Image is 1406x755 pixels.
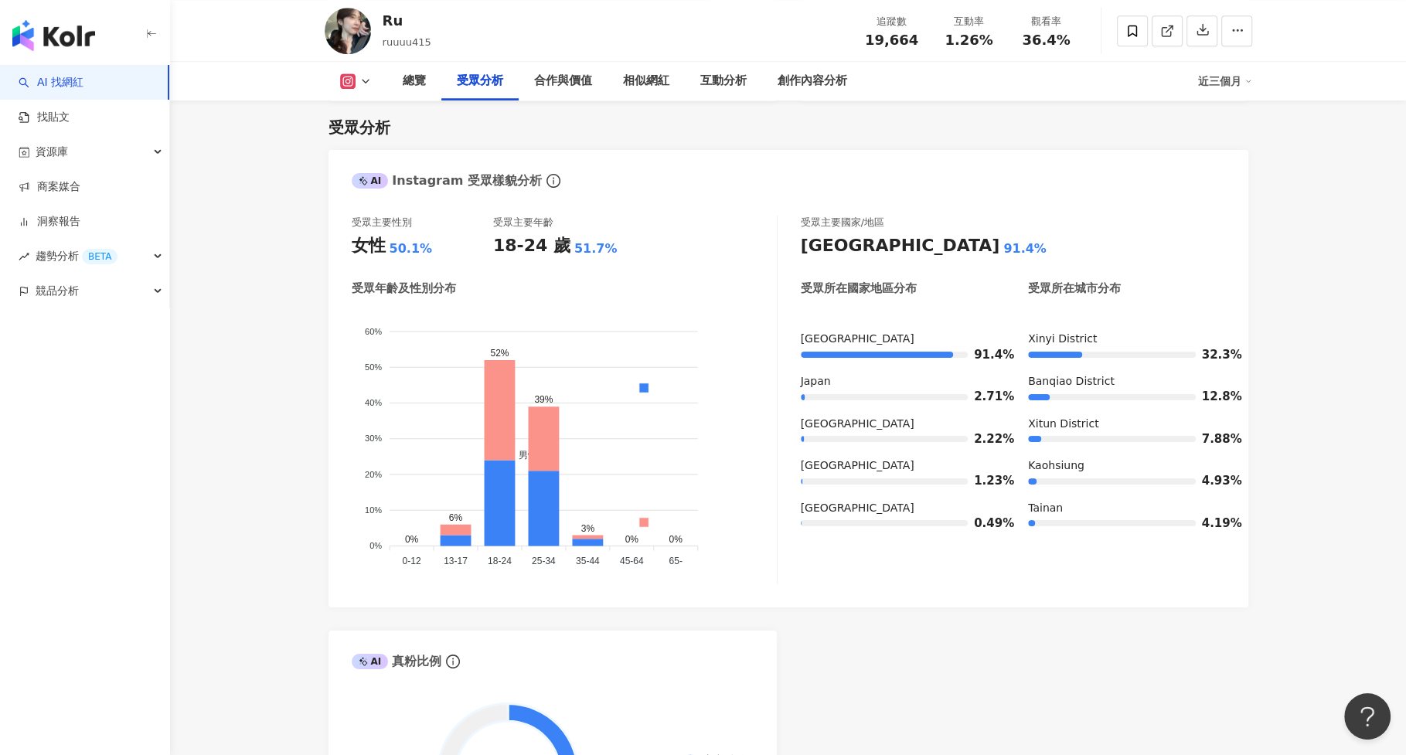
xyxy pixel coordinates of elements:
div: Xitun District [1028,417,1225,432]
div: [GEOGRAPHIC_DATA] [801,501,998,516]
div: Ru [383,11,431,30]
tspan: 60% [364,327,381,336]
div: [GEOGRAPHIC_DATA] [801,417,998,432]
img: logo [12,20,95,51]
div: 受眾所在國家地區分布 [801,281,917,297]
span: 4.93% [1202,475,1225,487]
span: 12.8% [1202,391,1225,403]
span: 資源庫 [36,134,68,169]
div: 合作與價值 [534,72,592,90]
div: 受眾分析 [329,117,390,138]
span: 0.49% [974,518,997,529]
div: [GEOGRAPHIC_DATA] [801,458,998,474]
div: Instagram 受眾樣貌分析 [352,172,542,189]
tspan: 0-12 [402,556,420,567]
span: 2.71% [974,391,997,403]
span: 7.88% [1202,434,1225,445]
span: 2.22% [974,434,997,445]
span: 1.23% [974,475,997,487]
div: AI [352,654,389,669]
div: 相似網紅 [623,72,669,90]
tspan: 25-34 [531,556,555,567]
span: 36.4% [1022,32,1070,48]
tspan: 0% [369,541,382,550]
div: 互動率 [940,14,999,29]
div: [GEOGRAPHIC_DATA] [801,332,998,347]
div: 受眾主要性別 [352,216,412,230]
div: Japan [801,374,998,389]
tspan: 65- [669,556,682,567]
tspan: 20% [364,470,381,479]
div: 91.4% [1003,240,1047,257]
div: Banqiao District [1028,374,1225,389]
div: 受眾所在城市分布 [1028,281,1121,297]
span: 4.19% [1202,518,1225,529]
tspan: 10% [364,505,381,515]
span: 1.26% [945,32,992,48]
div: 近三個月 [1198,69,1252,94]
tspan: 50% [364,362,381,372]
div: 受眾分析 [457,72,503,90]
div: 追蹤數 [863,14,921,29]
span: info-circle [444,652,462,671]
div: 互動分析 [700,72,747,90]
div: 總覽 [403,72,426,90]
div: 50.1% [390,240,433,257]
span: ruuuu415 [383,36,431,48]
div: 真粉比例 [352,653,442,670]
tspan: 40% [364,399,381,408]
div: 51.7% [574,240,618,257]
iframe: Help Scout Beacon - Open [1344,693,1391,740]
span: info-circle [544,172,563,190]
span: 競品分析 [36,274,79,308]
tspan: 35-44 [575,556,599,567]
div: 觀看率 [1017,14,1076,29]
div: 受眾主要年齡 [493,216,553,230]
div: 創作內容分析 [778,72,847,90]
div: 18-24 歲 [493,234,570,258]
span: 趨勢分析 [36,239,117,274]
img: KOL Avatar [325,8,371,54]
a: 商案媒合 [19,179,80,195]
tspan: 45-64 [619,556,643,567]
div: Xinyi District [1028,332,1225,347]
a: 找貼文 [19,110,70,125]
div: BETA [82,249,117,264]
div: 受眾主要國家/地區 [801,216,884,230]
tspan: 18-24 [488,556,512,567]
div: AI [352,173,389,189]
span: 32.3% [1202,349,1225,361]
div: Tainan [1028,501,1225,516]
span: rise [19,251,29,262]
span: 男性 [507,451,537,461]
tspan: 30% [364,434,381,444]
span: 19,664 [865,32,918,48]
a: searchAI 找網紅 [19,75,83,90]
span: 91.4% [974,349,997,361]
div: [GEOGRAPHIC_DATA] [801,234,1000,258]
tspan: 13-17 [444,556,468,567]
a: 洞察報告 [19,214,80,230]
div: Kaohsiung [1028,458,1225,474]
div: 女性 [352,234,386,258]
div: 受眾年齡及性別分布 [352,281,456,297]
